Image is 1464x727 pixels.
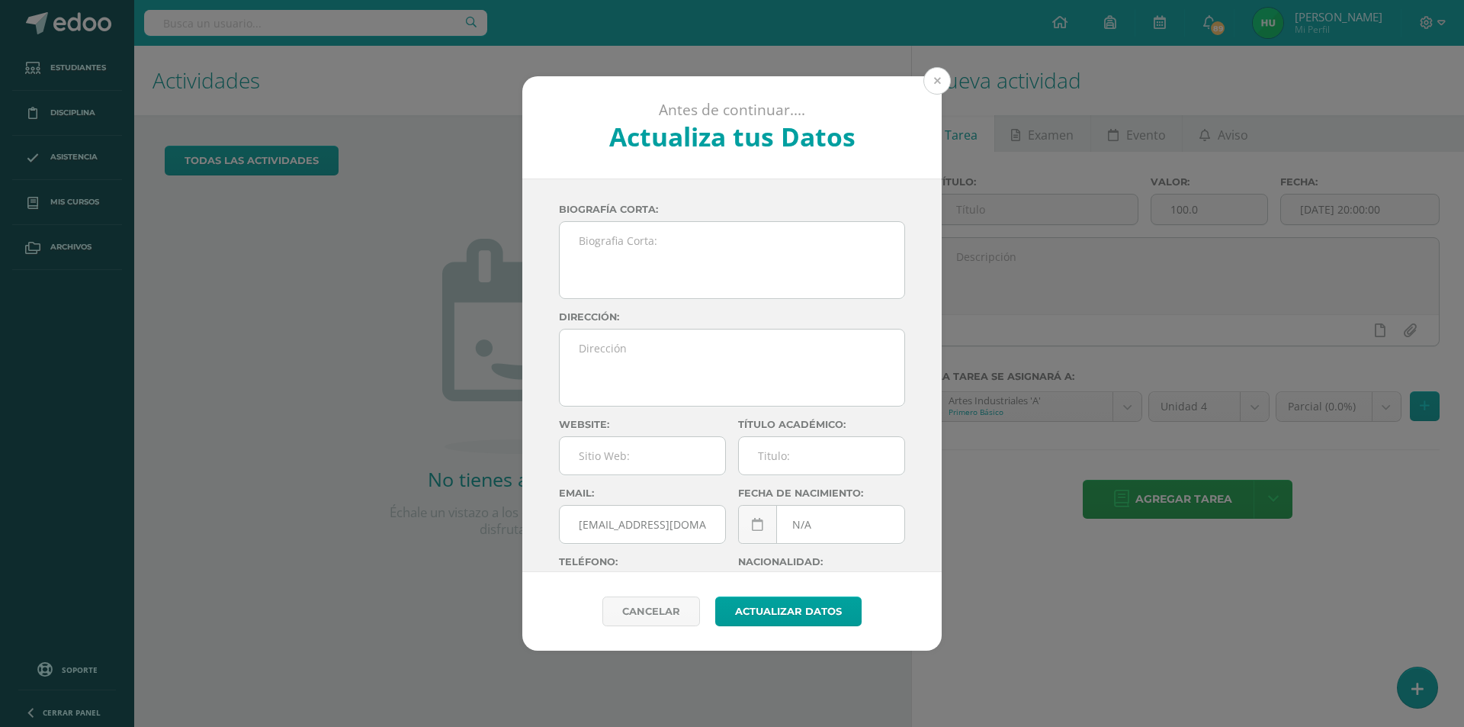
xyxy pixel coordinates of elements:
[559,556,726,568] label: Teléfono:
[715,597,862,626] button: Actualizar datos
[563,119,901,154] h2: Actualiza tus Datos
[738,556,905,568] label: Nacionalidad:
[738,487,905,499] label: Fecha de nacimiento:
[559,419,726,430] label: Website:
[602,597,700,626] a: Cancelar
[739,506,904,543] input: Fecha de Nacimiento:
[739,437,904,474] input: Titulo:
[559,204,905,215] label: Biografía corta:
[563,101,901,120] p: Antes de continuar....
[560,437,725,474] input: Sitio Web:
[560,506,725,543] input: Correo Electronico:
[738,419,905,430] label: Título académico:
[559,487,726,499] label: Email:
[559,311,905,323] label: Dirección:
